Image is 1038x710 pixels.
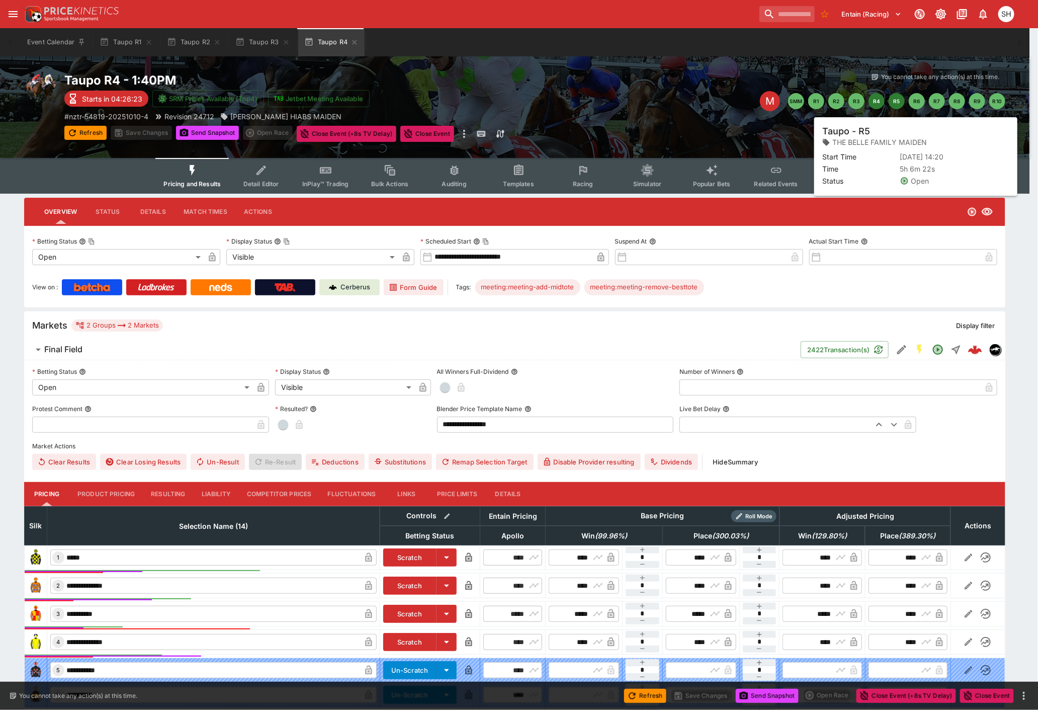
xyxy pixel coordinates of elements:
[788,93,1005,109] nav: pagination navigation
[194,482,239,506] button: Liability
[235,200,281,224] button: Actions
[209,283,232,291] img: Neds
[275,367,321,376] p: Display Status
[44,344,82,355] h6: Final Field
[94,28,158,56] button: Taupo R1
[164,111,214,122] p: Revision 24712
[44,7,119,15] img: PriceKinetics
[306,454,365,470] button: Deductions
[380,506,480,526] th: Controls
[801,341,889,358] button: 2422Transaction(s)
[22,4,42,24] img: PriceKinetics Logo
[974,5,992,23] button: Notifications
[787,530,858,542] span: Win
[875,129,902,139] p: Overtype
[395,530,466,542] span: Betting Status
[384,482,429,506] button: Links
[329,283,337,291] img: Cerberus
[64,126,107,140] button: Refresh
[573,180,593,188] span: Racing
[808,93,824,109] button: R1
[780,506,950,526] th: Adjusted Pricing
[24,482,69,506] button: Pricing
[275,283,296,291] img: TabNZ
[155,158,874,194] div: Event type filters
[341,282,371,292] p: Cerberus
[950,318,1001,334] button: Display filter
[383,605,437,623] button: Scratch
[32,367,77,376] p: Betting Status
[55,610,62,617] span: 3
[24,72,56,105] img: horse_racing.png
[693,180,731,188] span: Popular Bets
[947,341,965,359] button: Straight
[28,634,44,650] img: runner 4
[760,91,780,111] div: Edit Meeting
[950,506,1005,545] th: Actions
[929,93,945,109] button: R7
[44,17,99,21] img: Sportsbook Management
[143,482,193,506] button: Resulting
[595,530,627,542] em: ( 99.96 %)
[229,28,296,56] button: Taupo R3
[899,530,935,542] em: ( 389.30 %)
[275,379,415,396] div: Visible
[624,689,666,703] button: Refresh
[803,688,852,702] div: split button
[869,530,946,542] span: Place
[615,237,647,246] p: Suspend At
[383,661,437,679] button: Un-Scratch
[990,344,1001,355] img: nztr
[239,482,320,506] button: Competitor Prices
[633,180,661,188] span: Simulator
[911,5,929,23] button: Connected to PK
[969,93,985,109] button: R9
[28,662,44,678] img: runner 5
[679,367,735,376] p: Number of Winners
[274,94,284,104] img: jetbet-logo.svg
[437,367,509,376] p: All Winners Full-Dividend
[480,526,546,545] th: Apollo
[226,249,398,265] div: Visible
[679,405,721,413] p: Live Bet Delay
[480,506,546,526] th: Entain Pricing
[570,530,638,542] span: Win
[848,93,864,109] button: R3
[100,454,187,470] button: Clear Losing Results
[32,439,997,454] label: Market Actions
[436,454,534,470] button: Remap Selection Target
[731,510,776,522] div: Show/hide Price Roll mode configuration.
[64,72,535,88] h2: Copy To Clipboard
[275,405,308,413] p: Resulted?
[929,341,947,359] button: Open
[437,405,523,413] p: Blender Price Template Name
[21,28,92,56] button: Event Calendar
[960,689,1014,703] button: Close Event
[909,93,925,109] button: R6
[889,93,905,109] button: R5
[383,577,437,595] button: Scratch
[989,93,1005,109] button: R10
[55,639,62,646] span: 4
[968,343,982,357] img: logo-cerberus--red.svg
[584,282,704,292] span: meeting:meeting-remove-besttote
[74,283,110,291] img: Betcha
[869,93,885,109] button: R4
[176,200,235,224] button: Match Times
[249,454,302,470] span: Re-Result
[911,341,929,359] button: SGM Enabled
[932,344,944,356] svg: Open
[736,689,799,703] button: Send Snapshot
[584,279,704,295] div: Betting Target: cerberus
[55,554,62,561] span: 1
[152,90,264,107] button: SRM Prices Available (Top4)
[220,111,341,122] div: MCLEOD HIABS MAIDEN
[371,180,408,188] span: Bulk Actions
[161,28,227,56] button: Taupo R2
[759,6,815,22] input: search
[176,126,239,140] button: Send Snapshot
[503,180,534,188] span: Templates
[191,454,244,470] button: Un-Result
[36,200,85,224] button: Overview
